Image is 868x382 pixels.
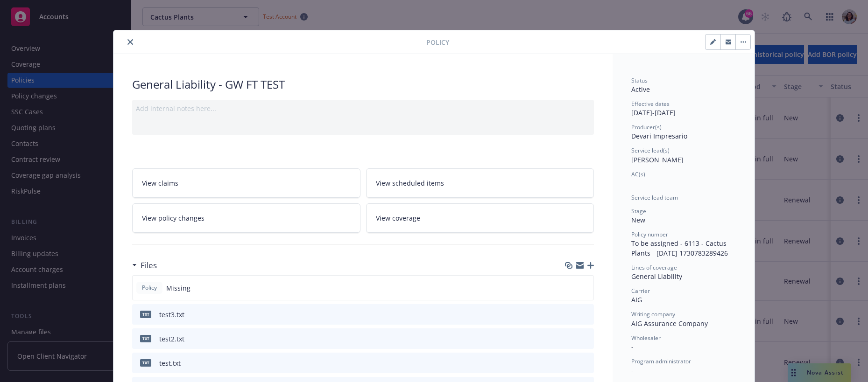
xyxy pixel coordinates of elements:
span: Status [631,76,648,84]
button: download file [567,310,574,319]
h3: Files [141,259,157,271]
span: Active [631,85,650,94]
div: [DATE] - [DATE] [631,100,736,118]
span: Service lead(s) [631,146,670,154]
button: download file [567,334,574,344]
span: To be assigned - 6113 - Cactus Plants - [DATE] 1730783289426 [631,239,728,257]
span: Service lead team [631,194,678,201]
a: View scheduled items [366,168,594,198]
div: Add internal notes here... [136,104,590,113]
span: Producer(s) [631,123,662,131]
span: txt [140,335,151,342]
span: View coverage [376,213,420,223]
span: AIG Assurance Company [631,319,708,328]
span: View scheduled items [376,178,444,188]
a: View coverage [366,203,594,233]
span: Stage [631,207,646,215]
span: Effective dates [631,100,670,108]
div: General Liability - GW FT TEST [132,76,594,92]
span: txt [140,359,151,366]
span: Carrier [631,287,650,295]
span: Program administrator [631,357,691,365]
span: Missing [166,283,191,293]
div: General Liability [631,271,736,281]
span: AIG [631,295,642,304]
span: [PERSON_NAME] [631,155,684,164]
div: test2.txt [159,334,184,344]
span: View policy changes [142,213,205,223]
span: Devari Impresario [631,132,687,140]
span: - [631,366,634,375]
span: Policy [426,37,449,47]
div: test3.txt [159,310,184,319]
a: View policy changes [132,203,360,233]
span: Lines of coverage [631,264,677,271]
span: New [631,215,645,224]
button: close [125,36,136,48]
a: View claims [132,168,360,198]
button: preview file [582,334,590,344]
span: txt [140,311,151,318]
button: preview file [582,310,590,319]
span: Policy number [631,230,668,238]
span: AC(s) [631,170,645,178]
div: test.txt [159,358,181,368]
span: View claims [142,178,178,188]
span: - [631,179,634,188]
button: download file [567,358,574,368]
span: - [631,342,634,351]
button: preview file [582,358,590,368]
span: Wholesaler [631,334,661,342]
span: Policy [140,284,159,292]
div: Files [132,259,157,271]
span: Writing company [631,310,675,318]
